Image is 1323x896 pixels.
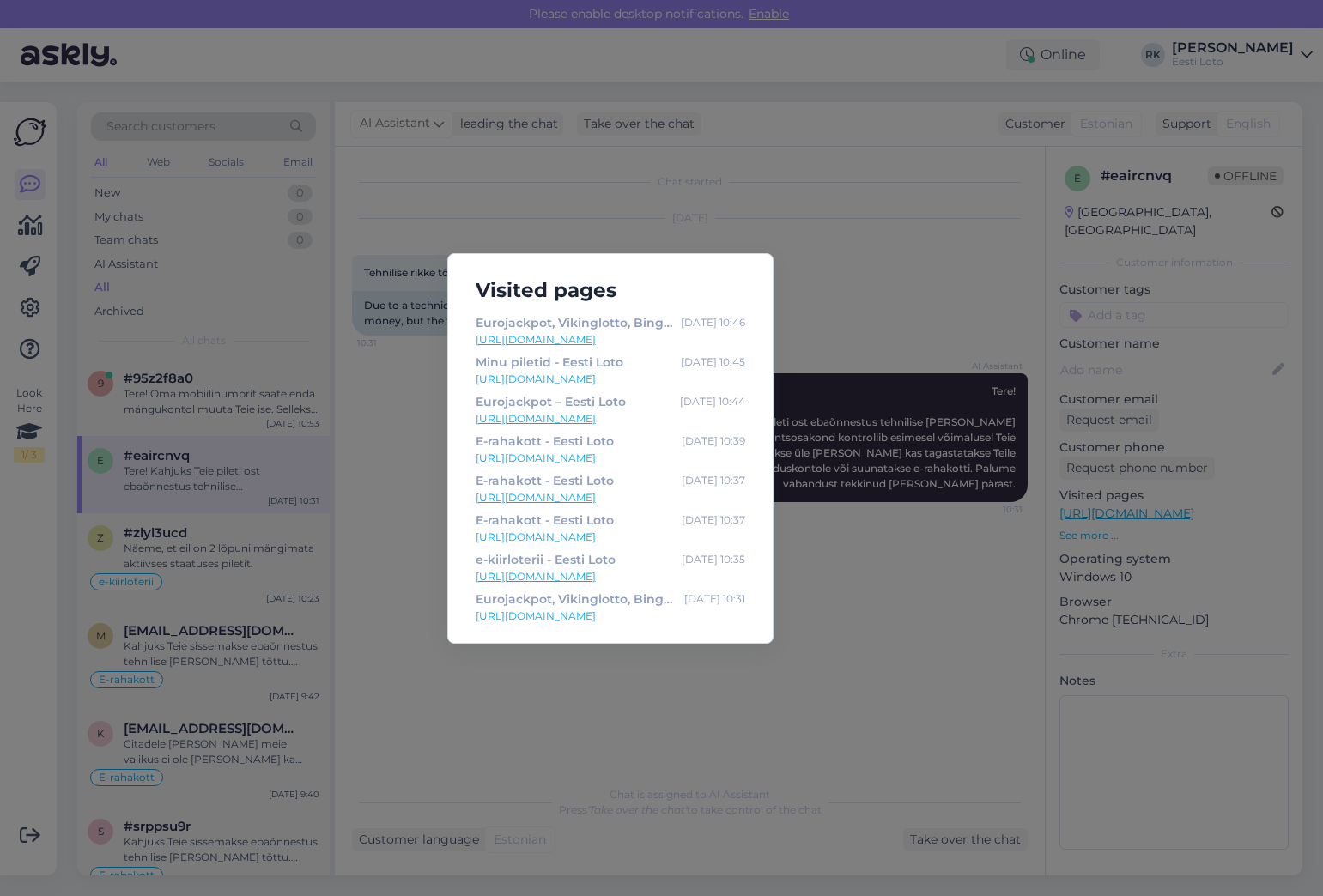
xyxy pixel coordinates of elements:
a: [URL][DOMAIN_NAME] [476,372,745,387]
div: [DATE] 10:31 [684,590,745,608]
a: [URL][DOMAIN_NAME] [476,530,745,545]
a: [URL][DOMAIN_NAME] [476,332,745,348]
div: Eurojackpot – Eesti Loto [476,392,626,411]
div: [DATE] 10:46 [681,313,745,332]
div: E-rahakott - Eesti Loto [476,432,614,451]
div: [DATE] 10:35 [682,550,745,569]
a: [URL][DOMAIN_NAME] [476,490,745,506]
div: E-rahakott - Eesti Loto [476,471,614,490]
h5: Visited pages [462,275,759,306]
div: [DATE] 10:39 [682,432,745,451]
a: [URL][DOMAIN_NAME] [476,451,745,466]
div: [DATE] 10:44 [680,392,745,411]
a: [URL][DOMAIN_NAME] [476,411,745,427]
div: [DATE] 10:37 [682,471,745,490]
div: Minu piletid - Eesti Loto [476,353,623,372]
div: Eurojackpot, Vikinglotto, Bingo loto ja Keno piletid internetis – Eesti Loto [476,590,677,608]
a: [URL][DOMAIN_NAME] [476,569,745,584]
a: [URL][DOMAIN_NAME] [476,608,745,624]
div: e-kiirloterii - Eesti Loto [476,550,616,569]
div: E-rahakott - Eesti Loto [476,511,614,530]
div: Eurojackpot, Vikinglotto, Bingo loto ja Keno piletid internetis – Eesti Loto [476,313,674,332]
div: [DATE] 10:45 [681,353,745,372]
div: [DATE] 10:37 [682,511,745,530]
